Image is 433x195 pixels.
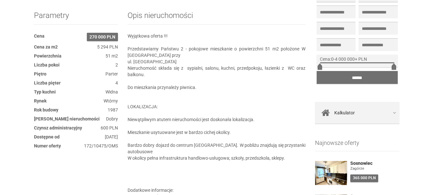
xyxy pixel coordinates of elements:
dt: Rynek [34,98,46,104]
dd: 51 m2 [34,53,118,59]
dt: Cena za m2 [34,44,58,50]
div: 365 000 PLN [350,174,378,182]
dt: Dostępne od [34,134,60,140]
dd: Widna [34,89,118,95]
dd: 2 [34,62,118,68]
dd: 5 294 PLN [34,44,118,50]
dt: Czynsz administracyjny [34,125,82,131]
dt: [PERSON_NAME] nieruchomości [34,116,100,122]
h3: Najnowsze oferty [315,140,399,151]
span: 270 000 PLN [87,33,118,41]
span: 0 [331,57,334,62]
dd: 172/10475/OMS [34,143,118,149]
dd: 1987 [34,107,118,113]
dd: Parter [34,71,118,77]
dt: Numer oferty [34,143,61,149]
dt: Typ kuchni [34,89,56,95]
dd: Wtórny [34,98,118,104]
dt: Cena [34,33,45,39]
span: Kalkulator [334,108,355,117]
h2: Opis nieruchomości [128,11,305,25]
dt: Liczba pokoi [34,62,60,68]
figure: Zagórze [350,166,399,171]
div: - [317,55,398,67]
dt: Piętro [34,71,46,77]
span: Cena: [320,57,331,62]
dt: Powierzchnia [34,53,62,59]
a: Sosnowiec [350,161,399,166]
span: 4 000 000+ PLN [335,57,367,62]
dt: Liczba pięter [34,80,61,86]
h2: Parametry [34,11,118,25]
dd: [DATE] [34,134,118,140]
dd: 4 [34,80,118,86]
dt: Rok budowy [34,107,58,113]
